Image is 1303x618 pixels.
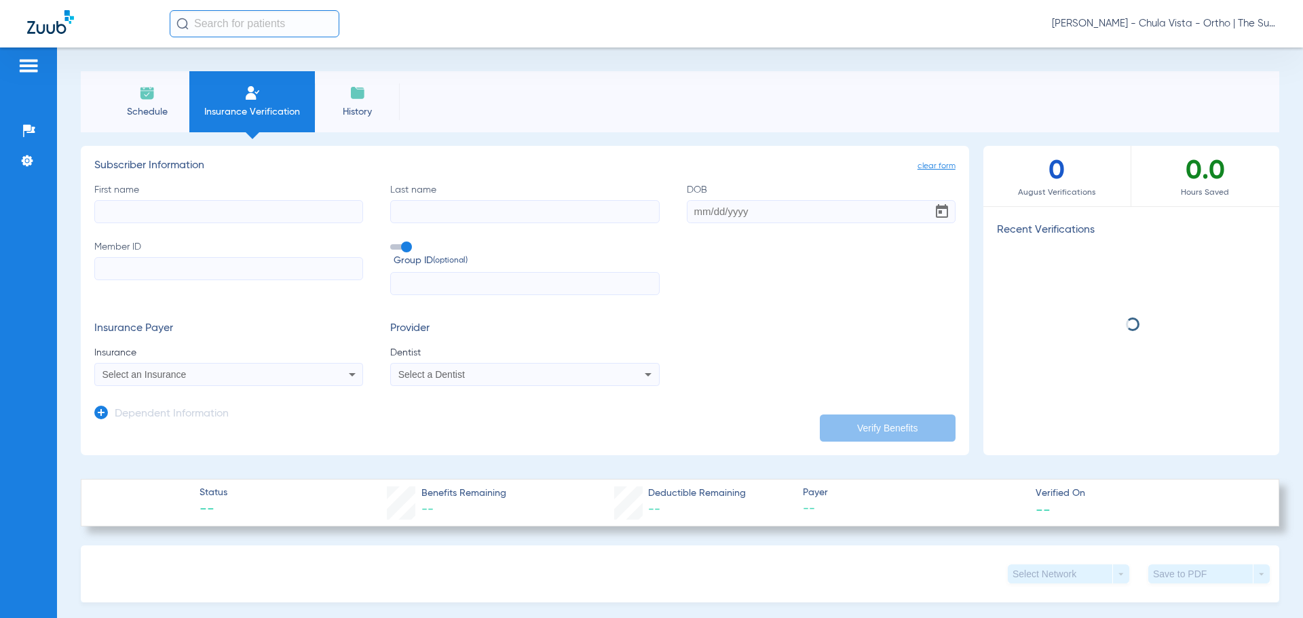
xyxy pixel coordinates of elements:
[200,105,305,119] span: Insurance Verification
[325,105,390,119] span: History
[918,159,956,173] span: clear form
[115,105,179,119] span: Schedule
[102,369,187,380] span: Select an Insurance
[18,58,39,74] img: hamburger-icon
[350,85,366,101] img: History
[648,486,746,501] span: Deductible Remaining
[421,486,506,501] span: Benefits Remaining
[94,322,363,336] h3: Insurance Payer
[94,240,363,296] label: Member ID
[27,10,74,34] img: Zuub Logo
[983,186,1131,199] span: August Verifications
[139,85,155,101] img: Schedule
[1036,486,1257,501] span: Verified On
[94,346,363,360] span: Insurance
[648,503,660,516] span: --
[244,85,261,101] img: Manual Insurance Verification
[803,501,1024,518] span: --
[1131,146,1279,206] div: 0.0
[928,198,956,225] button: Open calendar
[803,486,1024,500] span: Payer
[200,486,227,500] span: Status
[820,414,956,442] button: Verify Benefits
[390,183,659,223] label: Last name
[390,322,659,336] h3: Provider
[1131,186,1279,199] span: Hours Saved
[433,254,468,268] small: (optional)
[170,10,339,37] input: Search for patients
[94,257,363,280] input: Member ID
[687,183,956,223] label: DOB
[983,146,1131,206] div: 0
[176,18,189,30] img: Search Icon
[94,183,363,223] label: First name
[394,254,659,268] span: Group ID
[200,501,227,520] span: --
[94,159,956,173] h3: Subscriber Information
[1036,502,1051,516] span: --
[94,200,363,223] input: First name
[1052,17,1276,31] span: [PERSON_NAME] - Chula Vista - Ortho | The Super Dentists
[421,503,434,516] span: --
[390,200,659,223] input: Last name
[115,408,229,421] h3: Dependent Information
[983,224,1279,237] h3: Recent Verifications
[398,369,465,380] span: Select a Dentist
[687,200,956,223] input: DOBOpen calendar
[390,346,659,360] span: Dentist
